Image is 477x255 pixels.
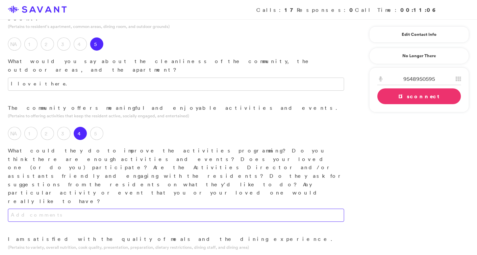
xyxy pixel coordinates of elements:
label: 3 [57,127,70,140]
a: Disconnect [377,88,461,104]
label: 5 [90,127,103,140]
label: 2 [41,37,54,51]
a: No Longer There [369,48,469,64]
strong: 17 [285,6,297,13]
label: 2 [41,127,54,140]
a: Edit Contact Info [377,29,461,40]
p: What could they do to improve the activities programming? Do you think there are enough activitie... [8,147,344,205]
label: 1 [24,37,38,51]
p: (Pertains to resident's apartment, common areas, dining room, and outdoor grounds) [8,23,344,30]
label: 5 [90,37,103,51]
p: (Pertains to offering activities that keep the resident active, socially engaged, and entertained) [8,113,344,119]
p: The community offers meaningful and enjoyable activities and events. [8,104,344,112]
p: (Pertains to variety, overall nutrition, cook quality, presentation, preparation, dietary restric... [8,244,344,250]
p: I am satisfied with the quality of meals and the dining experience. [8,235,344,243]
label: 1 [24,127,38,140]
p: What would you say about the cleanliness of the community, the outdoor areas, and the apartment? [8,57,344,74]
label: NA [8,127,21,140]
strong: 0 [349,6,355,13]
label: NA [8,37,21,51]
strong: 00:11:06 [400,6,436,13]
label: 4 [74,127,87,140]
label: 3 [57,37,70,51]
label: 4 [74,37,87,51]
